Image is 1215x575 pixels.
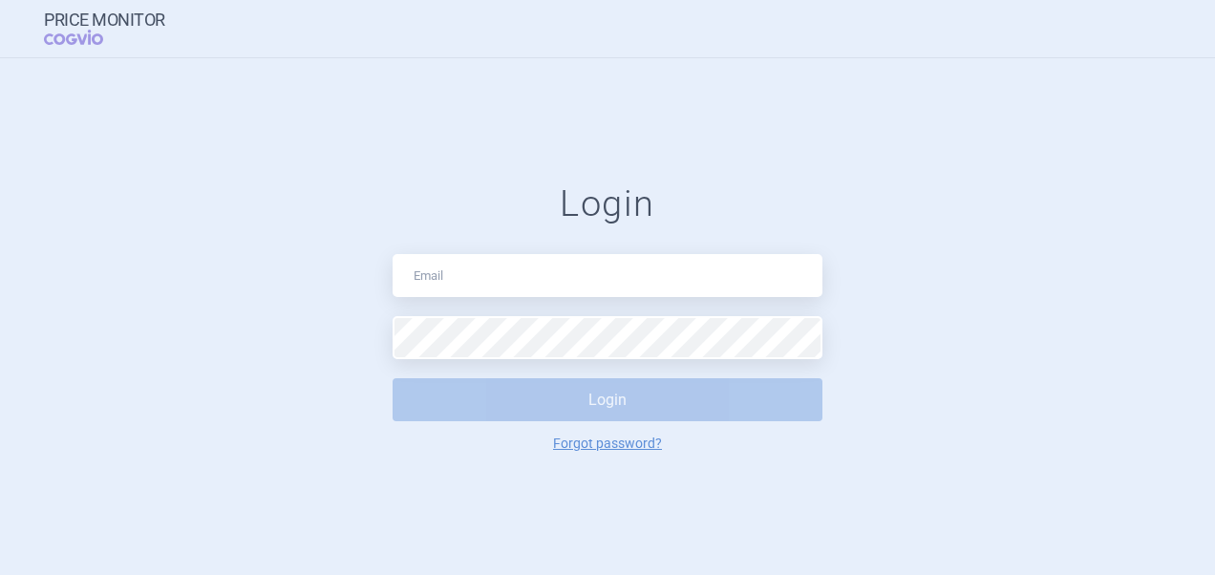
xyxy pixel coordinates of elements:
[393,378,822,421] button: Login
[44,30,130,45] span: COGVIO
[393,254,822,297] input: Email
[553,437,662,450] a: Forgot password?
[44,11,165,47] a: Price MonitorCOGVIO
[44,11,165,30] strong: Price Monitor
[393,182,822,226] h1: Login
